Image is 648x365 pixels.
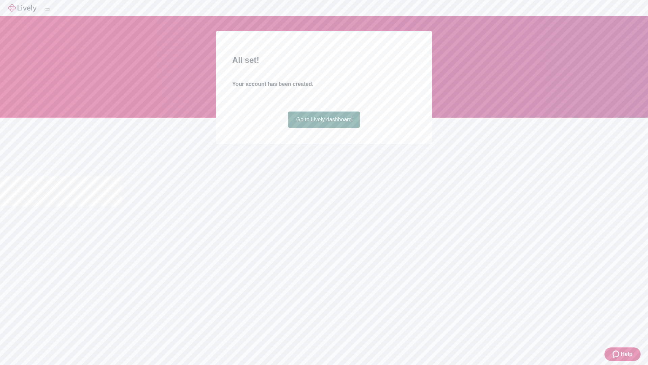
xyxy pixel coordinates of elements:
[232,80,416,88] h4: Your account has been created.
[288,112,360,128] a: Go to Lively dashboard
[8,4,36,12] img: Lively
[45,8,50,10] button: Log out
[604,347,641,361] button: Zendesk support iconHelp
[613,350,621,358] svg: Zendesk support icon
[232,54,416,66] h2: All set!
[621,350,632,358] span: Help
